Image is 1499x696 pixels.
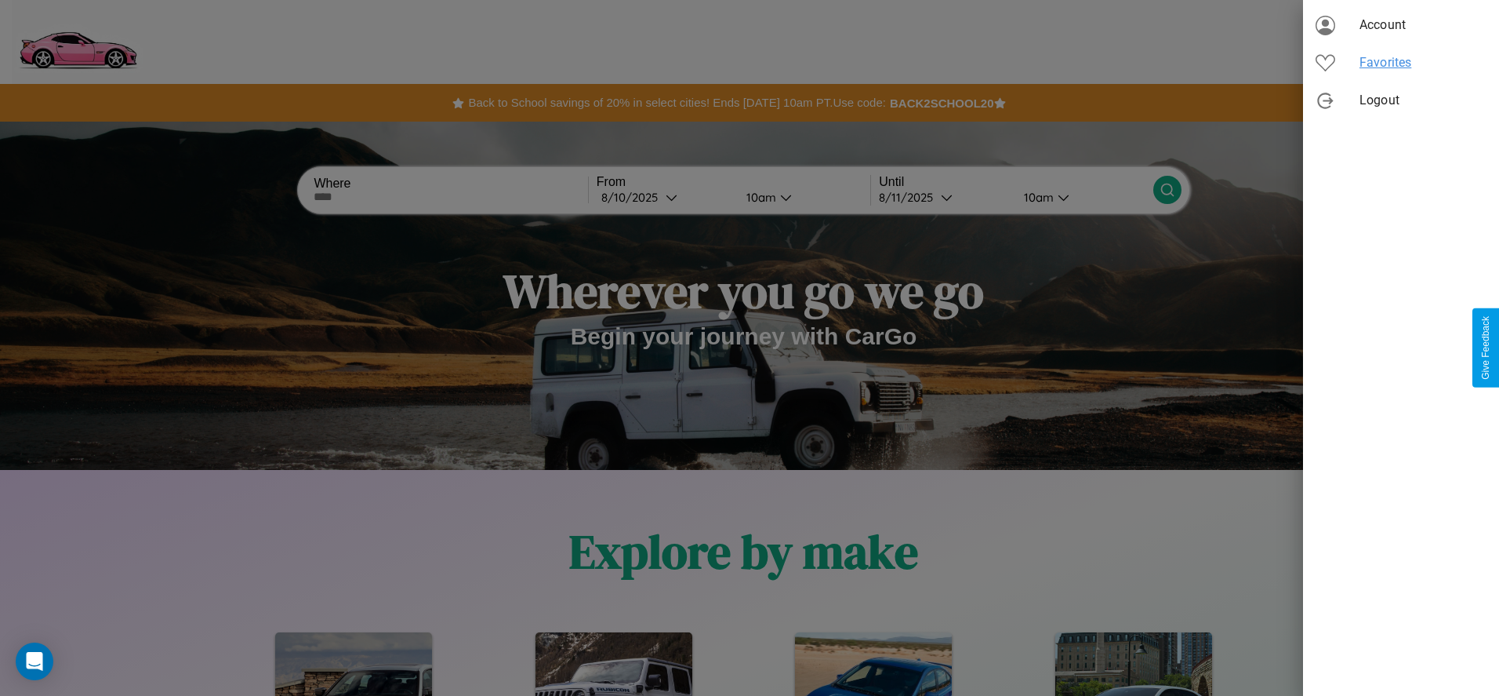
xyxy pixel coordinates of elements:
[1303,82,1499,119] div: Logout
[1303,44,1499,82] div: Favorites
[1303,6,1499,44] div: Account
[16,643,53,680] div: Open Intercom Messenger
[1359,53,1486,72] span: Favorites
[1359,16,1486,35] span: Account
[1359,91,1486,110] span: Logout
[1480,316,1491,380] div: Give Feedback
